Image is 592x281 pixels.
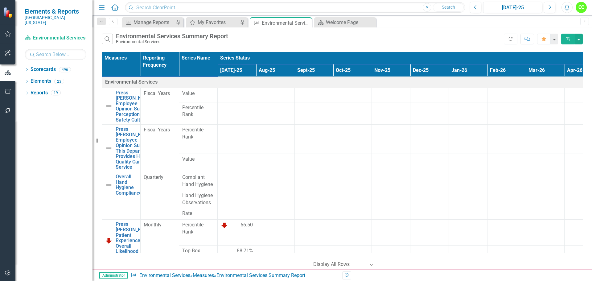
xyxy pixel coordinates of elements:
td: Double-Click to Edit [526,125,565,154]
td: Double-Click to Edit [256,102,295,125]
td: Double-Click to Edit Right Click for Context Menu [102,220,141,262]
span: Search [442,5,455,10]
td: Double-Click to Edit [487,154,526,172]
td: Double-Click to Edit [179,102,218,125]
img: Not Defined [105,181,113,188]
img: Below Plan [105,237,113,244]
td: Double-Click to Edit [218,154,256,172]
div: Quarterly [144,174,176,181]
td: Double-Click to Edit [179,190,218,208]
a: Measures [193,272,214,278]
td: Double-Click to Edit [449,102,487,125]
div: Environmental Services Summary Report [116,33,228,39]
span: 66.50 [240,221,253,229]
span: Top Box [182,247,214,254]
td: Double-Click to Edit [487,125,526,154]
td: Double-Click to Edit [449,88,487,102]
td: Double-Click to Edit Right Click for Context Menu [102,172,141,220]
td: Double-Click to Edit [295,102,333,125]
td: Double-Click to Edit [256,88,295,102]
div: [DATE]-25 [485,4,540,11]
a: Press [PERSON_NAME] Employee Opinion Survey: This Department Provides High Quality Care & Service [116,126,153,170]
td: Double-Click to Edit [410,172,449,190]
td: Double-Click to Edit [141,220,179,262]
td: Double-Click to Edit [333,190,372,208]
button: Search [433,3,464,12]
td: Double-Click to Edit [526,88,565,102]
div: » » [131,272,338,279]
td: Double-Click to Edit [487,88,526,102]
td: Double-Click to Edit [449,172,487,190]
div: 19 [51,90,61,96]
button: CC [576,2,587,13]
input: Search Below... [25,49,86,60]
a: Reports [31,89,48,97]
td: Double-Click to Edit [256,172,295,190]
td: Double-Click to Edit [141,88,179,125]
td: Double-Click to Edit [487,190,526,208]
td: Double-Click to Edit [218,88,256,102]
span: Administrator [99,272,128,279]
td: Double-Click to Edit [449,154,487,172]
img: ClearPoint Strategy [3,7,14,18]
td: Double-Click to Edit [295,88,333,102]
a: Press [PERSON_NAME] Patient Experience: Overall Likelihood to Recommend [116,221,153,259]
img: Not Defined [105,145,113,152]
span: Rate [182,210,214,217]
td: Double-Click to Edit [179,172,218,190]
a: Environmental Services [25,35,86,42]
td: Double-Click to Edit [218,102,256,125]
a: Scorecards [31,66,56,73]
td: Double-Click to Edit [410,190,449,208]
td: Double-Click to Edit [179,154,218,172]
span: Hand Hygiene Observations [182,192,214,206]
span: Value [182,156,214,163]
td: Double-Click to Edit [372,88,410,102]
td: Double-Click to Edit [372,154,410,172]
span: Elements & Reports [25,8,86,15]
td: Double-Click to Edit [295,172,333,190]
td: Double-Click to Edit [256,154,295,172]
div: Monthly [144,221,176,229]
span: Compliant Hand Hygiene [182,174,214,188]
a: Press [PERSON_NAME] Employee Opinion Survey: Perception of Safety Culture [116,90,153,123]
a: Manage Reports [123,19,174,26]
td: Double-Click to Edit [487,172,526,190]
div: Welcome Page [326,19,374,26]
span: Percentile Rank [182,104,214,118]
a: Welcome Page [316,19,374,26]
td: Double-Click to Edit [410,154,449,172]
div: 496 [59,67,71,72]
div: Environmental Services Summary Report [216,272,305,278]
td: Double-Click to Edit [526,190,565,208]
div: My Favorites [198,19,238,26]
td: Double-Click to Edit [141,172,179,220]
button: [DATE]-25 [483,2,542,13]
div: 23 [54,79,64,84]
td: Double-Click to Edit [449,190,487,208]
td: Double-Click to Edit Right Click for Context Menu [102,125,141,172]
a: Environmental Services [139,272,190,278]
div: Fiscal Years [144,126,176,134]
td: Double-Click to Edit [333,154,372,172]
td: Double-Click to Edit [526,154,565,172]
input: Search ClearPoint... [125,2,465,13]
td: Double-Click to Edit [410,102,449,125]
div: Environmental Services Summary Report [262,19,310,27]
td: Double-Click to Edit [218,125,256,154]
td: Double-Click to Edit [333,172,372,190]
a: Elements [31,78,51,85]
img: Not Defined [105,102,113,110]
small: [GEOGRAPHIC_DATA][US_STATE] [25,15,86,25]
a: My Favorites [187,19,238,26]
td: Double-Click to Edit [256,125,295,154]
td: Double-Click to Edit [179,88,218,102]
td: Double-Click to Edit [295,125,333,154]
span: Environmental Services [105,79,158,85]
div: Manage Reports [134,19,174,26]
span: Value [182,90,214,97]
td: Double-Click to Edit [449,125,487,154]
td: Double-Click to Edit [295,154,333,172]
td: Double-Click to Edit [526,102,565,125]
td: Double-Click to Edit [333,88,372,102]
